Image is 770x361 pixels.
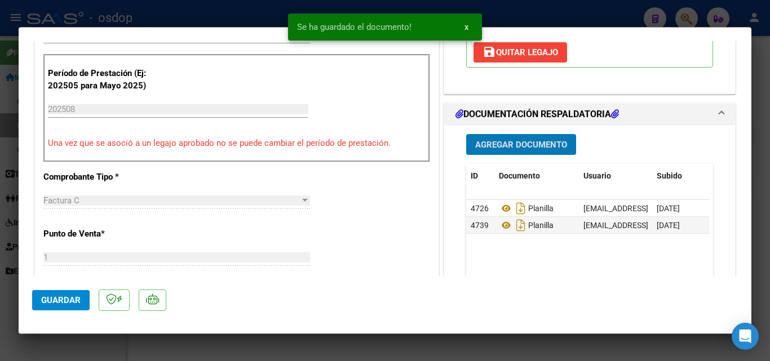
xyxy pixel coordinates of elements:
[657,204,680,213] span: [DATE]
[473,42,567,63] button: Quitar Legajo
[48,67,161,92] p: Período de Prestación (Ej: 202505 para Mayo 2025)
[43,228,160,240] p: Punto de Venta
[471,171,478,180] span: ID
[32,290,90,310] button: Guardar
[455,108,619,121] h1: DOCUMENTACIÓN RESPALDATORIA
[471,221,489,230] span: 4739
[48,137,426,150] p: Una vez que se asoció a un legajo aprobado no se puede cambiar el período de prestación.
[499,204,554,213] span: Planilla
[483,47,558,57] span: Quitar Legajo
[475,140,567,150] span: Agregar Documento
[514,216,528,234] i: Descargar documento
[43,195,79,206] span: Factura C
[499,221,554,230] span: Planilla
[466,164,494,188] datatable-header-cell: ID
[297,21,411,33] span: Se ha guardado el documento!
[43,171,160,184] p: Comprobante Tipo *
[471,204,489,213] span: 4726
[657,221,680,230] span: [DATE]
[514,199,528,217] i: Descargar documento
[455,17,477,37] button: x
[583,171,611,180] span: Usuario
[657,171,682,180] span: Subido
[494,164,579,188] datatable-header-cell: Documento
[41,295,81,305] span: Guardar
[464,22,468,32] span: x
[579,164,652,188] datatable-header-cell: Usuario
[444,126,735,359] div: DOCUMENTACIÓN RESPALDATORIA
[499,171,540,180] span: Documento
[444,103,735,126] mat-expansion-panel-header: DOCUMENTACIÓN RESPALDATORIA
[652,164,709,188] datatable-header-cell: Subido
[709,164,765,188] datatable-header-cell: Acción
[466,134,576,155] button: Agregar Documento
[732,323,759,350] div: Open Intercom Messenger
